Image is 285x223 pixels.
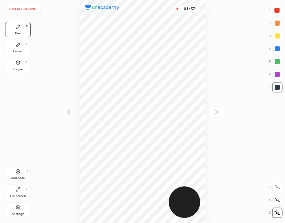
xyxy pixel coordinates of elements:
[26,43,28,46] div: E
[269,18,282,28] div: 2
[269,69,282,80] div: 6
[269,56,282,67] div: 5
[269,5,282,15] div: 1
[269,182,282,192] div: C
[269,82,282,92] div: 7
[12,68,23,71] div: Shapes
[26,169,28,173] div: H
[10,194,26,198] div: Full screen
[269,44,282,54] div: 4
[182,7,197,11] div: 01 : 57
[26,25,28,28] div: P
[26,187,28,191] div: F
[26,61,28,64] div: L
[5,5,41,13] button: End recording
[85,5,119,10] img: logo.38c385cc.svg
[15,32,21,35] div: Pen
[269,31,282,41] div: 3
[269,208,282,218] div: Z
[11,176,25,180] div: Add Slide
[13,50,23,53] div: Eraser
[269,195,282,205] div: X
[12,212,24,216] div: Settings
